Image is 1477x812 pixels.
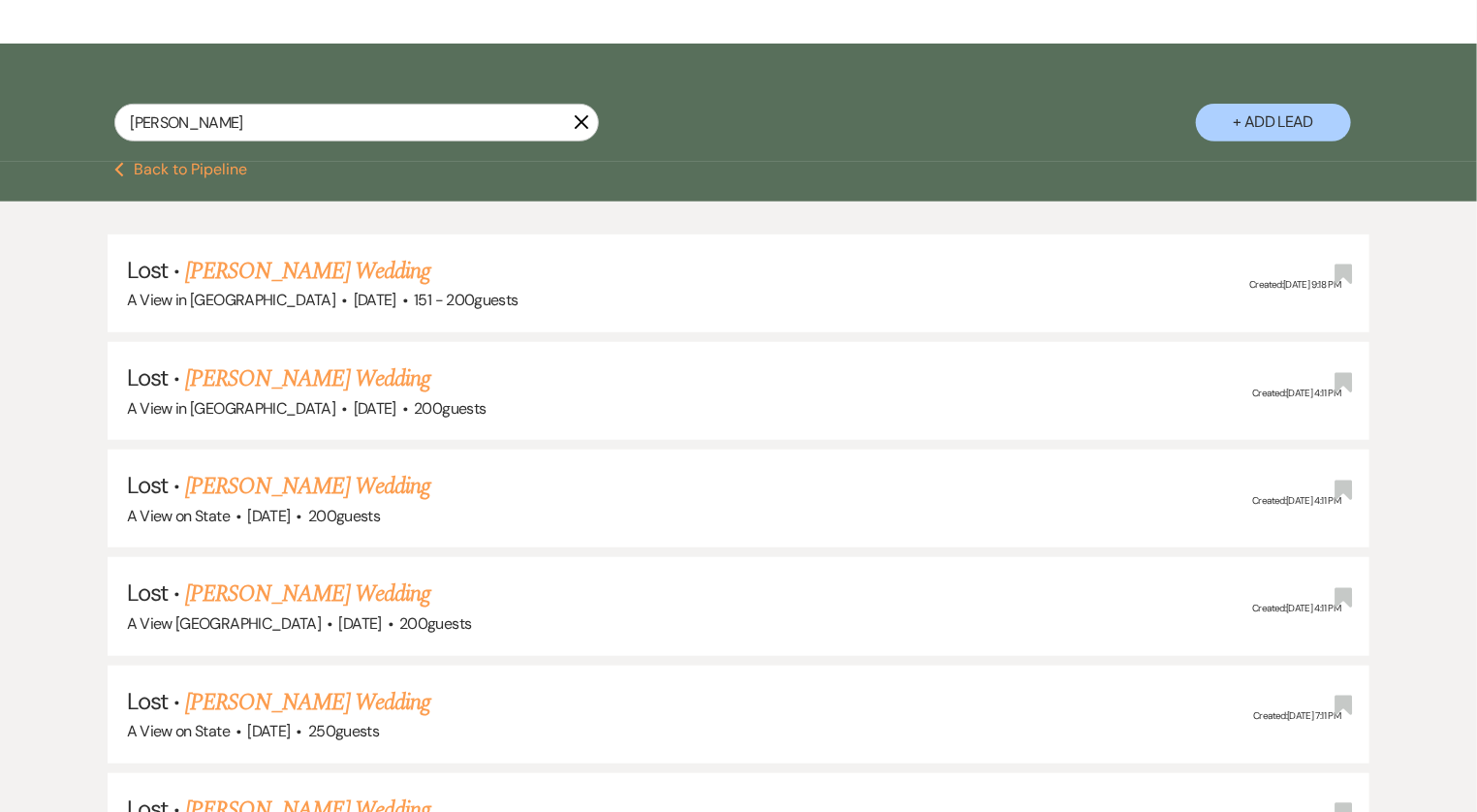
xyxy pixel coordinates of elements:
a: [PERSON_NAME] Wedding [185,577,430,611]
span: [DATE] [354,290,396,310]
span: [DATE] [354,398,396,419]
button: + Add Lead [1196,104,1351,141]
a: [PERSON_NAME] Wedding [185,254,430,289]
button: Back to Pipeline [114,162,247,177]
span: A View on State [127,506,230,526]
span: [DATE] [247,506,290,526]
a: [PERSON_NAME] Wedding [185,685,430,720]
span: Lost [127,470,168,500]
span: Lost [127,362,168,392]
span: Lost [127,255,168,285]
span: A View on State [127,721,230,741]
span: [DATE] [339,613,382,634]
span: A View in [GEOGRAPHIC_DATA] [127,398,336,419]
span: Created: [DATE] 4:11 PM [1252,494,1340,507]
span: A View in [GEOGRAPHIC_DATA] [127,290,336,310]
a: [PERSON_NAME] Wedding [185,361,430,396]
span: 151 - 200 guests [414,290,518,310]
span: 200 guests [414,398,486,419]
span: Created: [DATE] 4:11 PM [1252,602,1340,614]
input: Search by name, event date, email address or phone number [114,104,599,141]
span: Created: [DATE] 9:18 PM [1249,279,1340,292]
span: Lost [127,578,168,608]
span: Created: [DATE] 4:11 PM [1252,387,1340,399]
span: A View [GEOGRAPHIC_DATA] [127,613,322,634]
span: 250 guests [308,721,379,741]
span: 200 guests [308,506,380,526]
span: [DATE] [247,721,290,741]
a: [PERSON_NAME] Wedding [185,469,430,504]
span: 200 guests [399,613,471,634]
span: Lost [127,686,168,716]
span: Created: [DATE] 7:11 PM [1253,709,1340,722]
